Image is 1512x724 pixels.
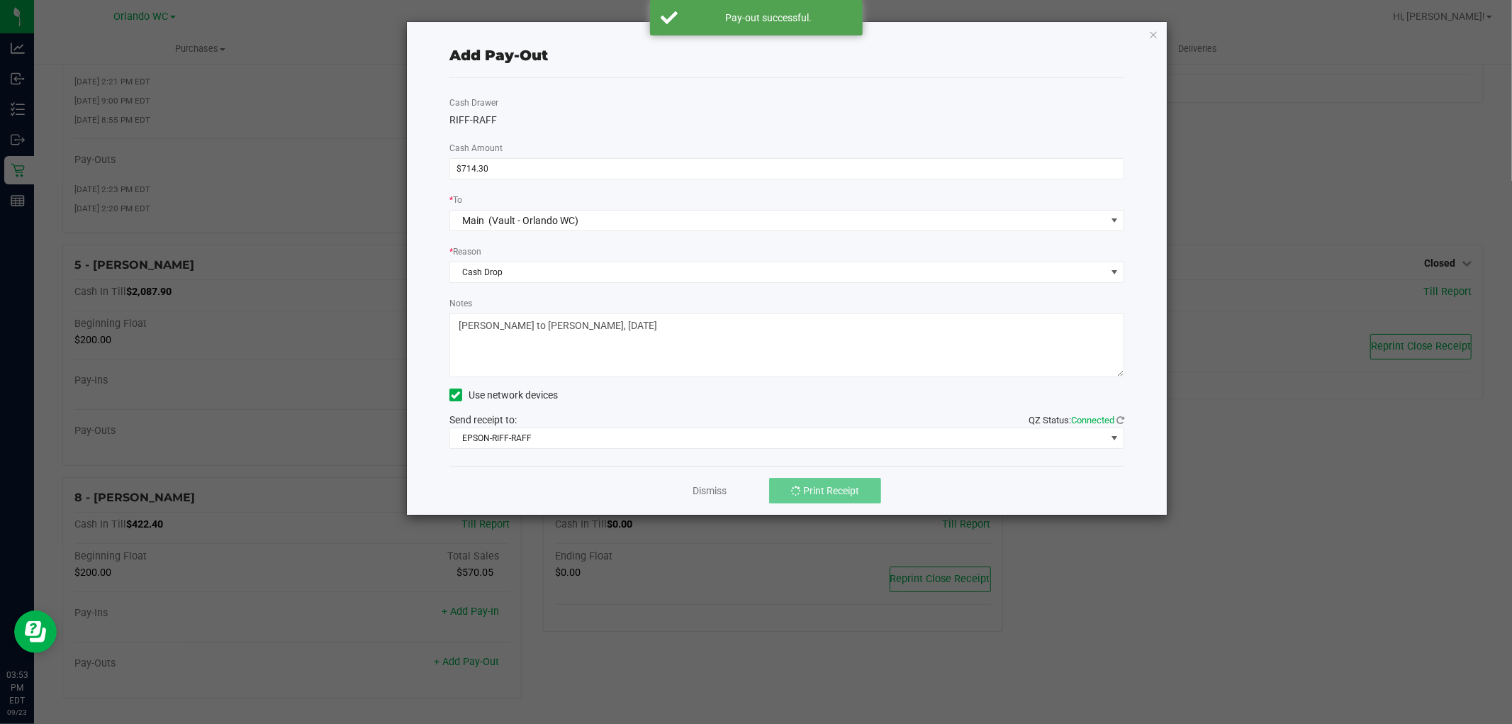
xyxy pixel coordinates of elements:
[449,414,517,425] span: Send receipt to:
[449,388,558,403] label: Use network devices
[463,215,485,226] span: Main
[769,478,881,503] button: Print Receipt
[449,297,472,310] label: Notes
[449,96,498,109] label: Cash Drawer
[449,245,481,258] label: Reason
[450,428,1106,448] span: EPSON-RIFF-RAFF
[803,485,859,496] span: Print Receipt
[449,113,1124,128] div: RIFF-RAFF
[449,45,548,66] div: Add Pay-Out
[450,262,1106,282] span: Cash Drop
[693,484,727,499] a: Dismiss
[449,194,462,206] label: To
[14,611,57,653] iframe: Resource center
[449,143,503,153] span: Cash Amount
[489,215,579,226] span: (Vault - Orlando WC)
[1029,415,1124,425] span: QZ Status:
[1071,415,1114,425] span: Connected
[685,11,852,25] div: Pay-out successful.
